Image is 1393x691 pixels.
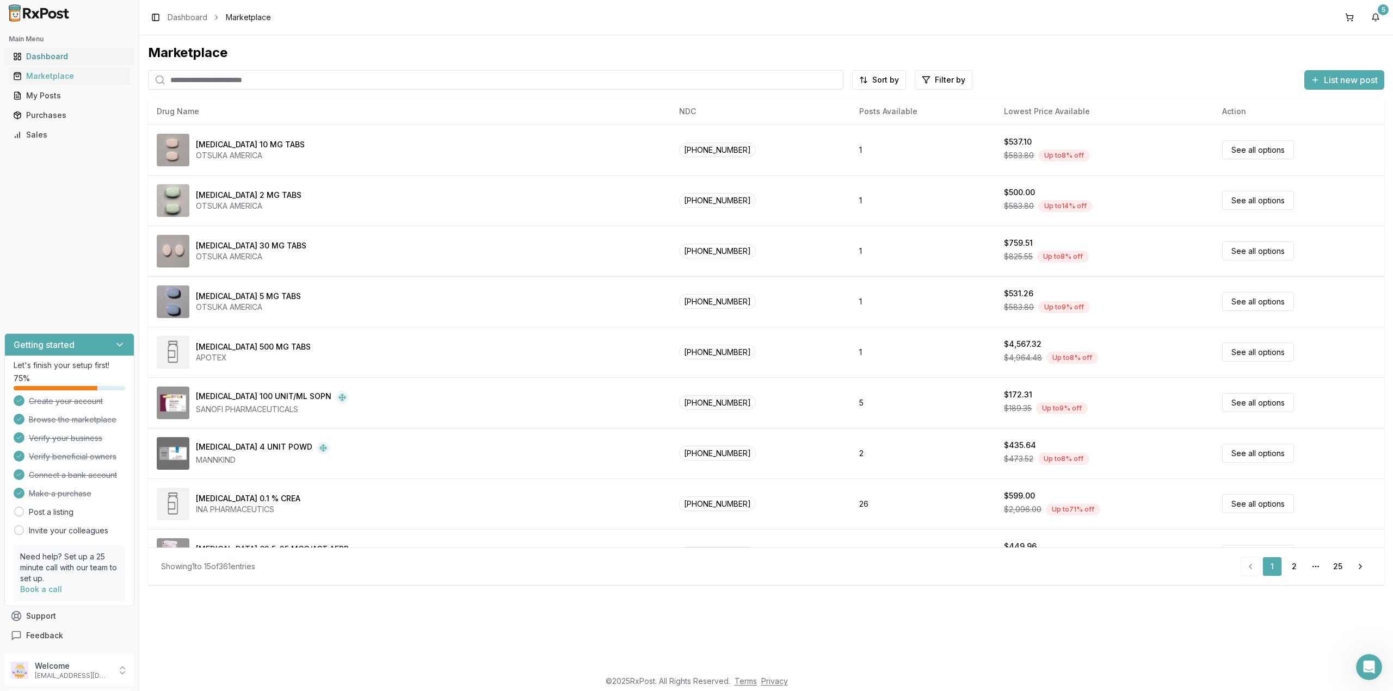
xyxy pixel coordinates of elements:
[9,86,130,105] a: My Posts
[850,98,995,124] th: Posts Available
[679,446,756,460] span: [PHONE_NUMBER]
[1004,541,1037,552] div: $449.96
[1222,393,1294,412] a: See all options
[1356,654,1382,680] iframe: Intercom live chat
[670,98,850,124] th: NDC
[4,626,134,645] button: Feedback
[1004,136,1032,147] div: $537.10
[850,124,995,175] td: 1
[1004,403,1032,414] span: $189.35
[13,71,126,82] div: Marketplace
[157,488,189,520] img: Amcinonide 0.1 % CREA
[1222,444,1294,463] a: See all options
[14,373,30,384] span: 75 %
[29,396,103,407] span: Create your account
[1004,352,1042,363] span: $4,964.48
[157,134,189,166] img: Abilify 10 MG TABS
[29,414,116,425] span: Browse the marketplace
[1004,288,1033,299] div: $531.26
[1222,343,1294,362] a: See all options
[157,538,189,571] img: Anoro Ellipta 62.5-25 MCG/ACT AEPB
[1004,187,1035,198] div: $500.00
[679,345,756,359] span: [PHONE_NUMBER]
[852,70,906,90] button: Sort by
[4,67,134,85] button: Marketplace
[679,244,756,258] span: [PHONE_NUMBER]
[35,671,110,680] p: [EMAIL_ADDRESS][DOMAIN_NAME]
[1222,494,1294,513] a: See all options
[29,488,91,499] span: Make a purchase
[196,341,311,352] div: [MEDICAL_DATA] 500 MG TABS
[1222,191,1294,210] a: See all options
[850,276,995,327] td: 1
[20,584,62,594] a: Book a call
[157,235,189,267] img: Abilify 30 MG TABS
[196,291,301,302] div: [MEDICAL_DATA] 5 MG TABS
[1038,200,1093,212] div: Up to 14 % off
[1378,4,1389,15] div: 5
[196,544,349,555] div: [MEDICAL_DATA] 62.5-25 MCG/ACT AEPB
[1004,504,1041,515] span: $2,096.00
[4,87,134,104] button: My Posts
[196,391,331,404] div: [MEDICAL_DATA] 100 UNIT/ML SOPN
[1324,73,1378,86] span: List new post
[1222,545,1294,564] a: See all options
[4,48,134,65] button: Dashboard
[1046,503,1100,515] div: Up to 71 % off
[1037,251,1089,263] div: Up to 8 % off
[1038,301,1090,313] div: Up to 9 % off
[168,12,207,23] a: Dashboard
[1222,292,1294,311] a: See all options
[1004,339,1041,350] div: $4,567.32
[196,352,311,363] div: APOTEX
[9,47,130,66] a: Dashboard
[935,74,965,85] span: Filter by
[850,175,995,226] td: 1
[29,433,102,444] span: Verify your business
[872,74,899,85] span: Sort by
[761,676,788,686] a: Privacy
[157,184,189,217] img: Abilify 2 MG TABS
[1036,402,1088,414] div: Up to 9 % off
[35,661,110,671] p: Welcome
[196,240,306,251] div: [MEDICAL_DATA] 30 MG TABS
[679,294,756,309] span: [PHONE_NUMBER]
[196,150,305,161] div: OTSUKA AMERICA
[29,470,117,481] span: Connect a bank account
[1222,140,1294,159] a: See all options
[679,395,756,410] span: [PHONE_NUMBER]
[26,630,63,641] span: Feedback
[9,66,130,86] a: Marketplace
[1004,453,1033,464] span: $473.52
[4,606,134,626] button: Support
[850,529,995,580] td: 1
[1004,302,1034,313] span: $583.80
[13,51,126,62] div: Dashboard
[196,493,300,504] div: [MEDICAL_DATA] 0.1 % CREA
[1038,150,1090,161] div: Up to 8 % off
[20,551,119,584] p: Need help? Set up a 25 minute call with our team to set up.
[14,360,125,371] p: Let's finish your setup first!
[226,12,271,23] span: Marketplace
[1262,557,1282,576] a: 1
[196,504,300,515] div: INA PHARMACEUTICS
[1241,557,1371,576] nav: pagination
[4,4,74,22] img: RxPost Logo
[679,142,756,157] span: [PHONE_NUMBER]
[196,190,301,201] div: [MEDICAL_DATA] 2 MG TABS
[1004,150,1034,161] span: $583.80
[4,107,134,124] button: Purchases
[1046,352,1098,364] div: Up to 8 % off
[4,126,134,144] button: Sales
[850,377,995,428] td: 5
[9,35,130,43] h2: Main Menu
[148,44,1384,61] div: Marketplace
[196,302,301,313] div: OTSUKA AMERICA
[1004,238,1033,248] div: $759.51
[1004,389,1032,400] div: $172.31
[1304,76,1384,86] a: List new post
[157,336,189,369] img: Abiraterone Acetate 500 MG TABS
[1349,557,1371,576] a: Go to next page
[850,478,995,529] td: 26
[196,251,306,262] div: OTSUKA AMERICA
